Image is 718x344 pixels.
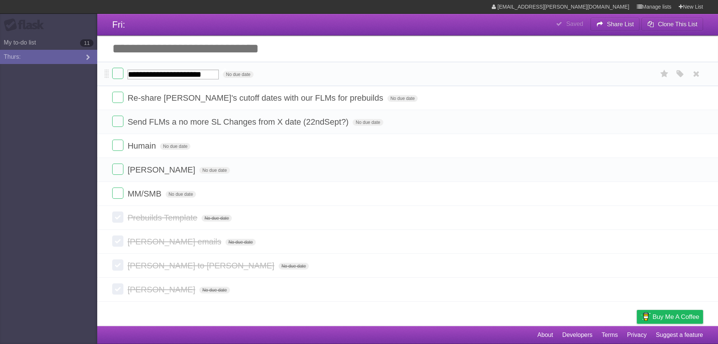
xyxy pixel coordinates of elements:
[128,117,350,127] span: Send FLMs a no more SL Changes from X date (22ndSept?)
[112,259,123,271] label: Done
[112,211,123,223] label: Done
[223,71,253,78] span: No due date
[112,68,123,79] label: Done
[627,328,647,342] a: Privacy
[128,237,223,246] span: [PERSON_NAME] emails
[128,213,199,222] span: Prebuilds Template
[590,18,640,31] button: Share List
[112,283,123,295] label: Done
[537,328,553,342] a: About
[658,21,697,27] b: Clone This List
[641,18,703,31] button: Clone This List
[637,310,703,324] a: Buy me a coffee
[387,95,418,102] span: No due date
[353,119,383,126] span: No due date
[112,164,123,175] label: Done
[4,18,49,32] div: Flask
[657,68,672,80] label: Star task
[80,39,93,47] b: 11
[607,21,634,27] b: Share List
[602,328,618,342] a: Terms
[112,19,125,30] span: Fri:
[128,189,163,198] span: MM/SMB
[112,92,123,103] label: Done
[112,140,123,151] label: Done
[160,143,190,150] span: No due date
[199,167,230,174] span: No due date
[562,328,592,342] a: Developers
[112,116,123,127] label: Done
[166,191,196,198] span: No due date
[128,141,158,150] span: Humain
[128,261,276,270] span: [PERSON_NAME] to [PERSON_NAME]
[279,263,309,270] span: No due date
[199,287,230,293] span: No due date
[566,21,583,27] b: Saved
[128,93,385,103] span: Re-share [PERSON_NAME]'s cutoff dates with our FLMs for prebuilds
[225,239,256,246] span: No due date
[653,310,699,323] span: Buy me a coffee
[202,215,232,222] span: No due date
[128,285,197,294] span: [PERSON_NAME]
[656,328,703,342] a: Suggest a feature
[128,165,197,174] span: [PERSON_NAME]
[641,310,651,323] img: Buy me a coffee
[112,188,123,199] label: Done
[112,235,123,247] label: Done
